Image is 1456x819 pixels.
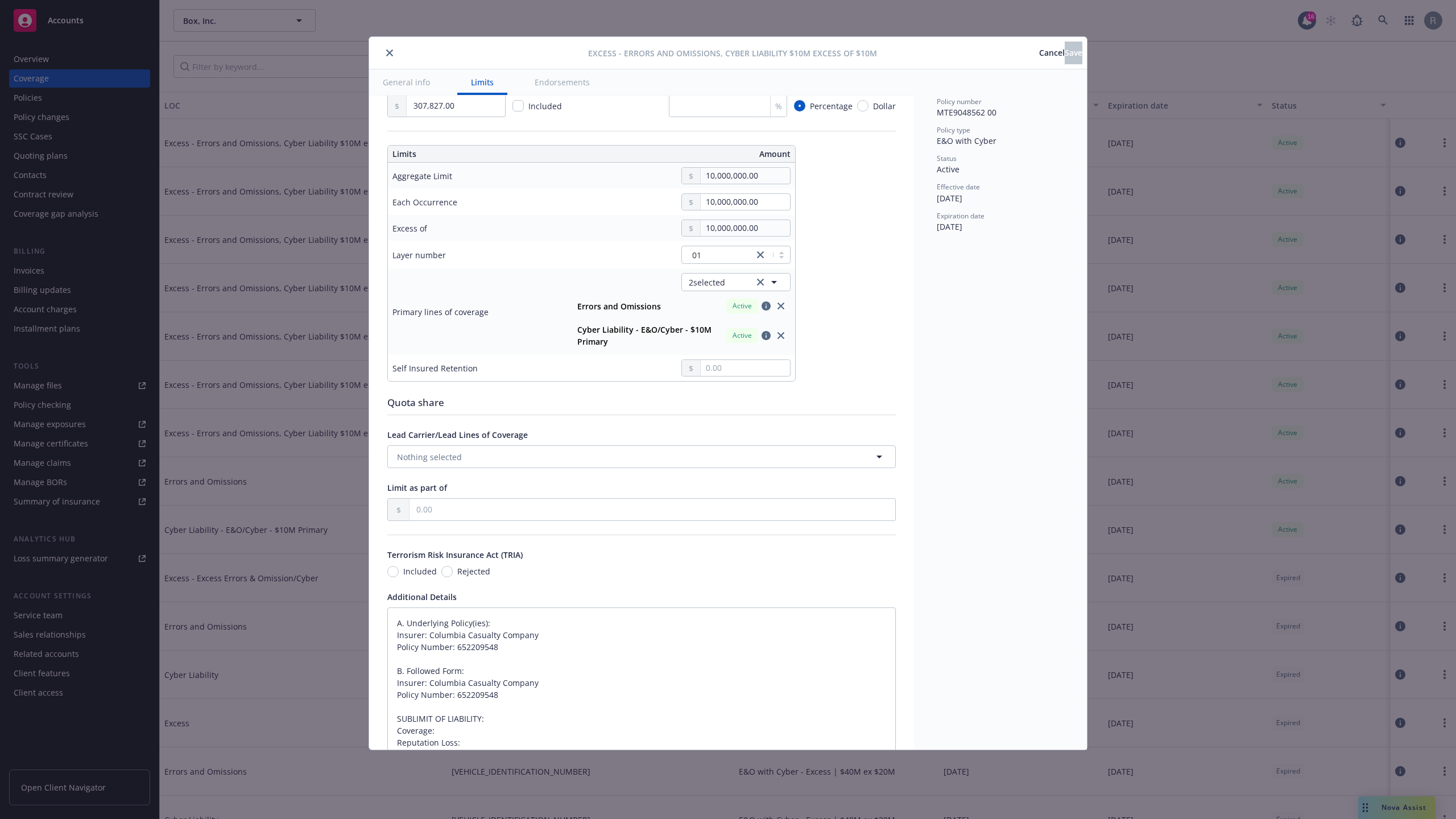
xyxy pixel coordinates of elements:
[392,362,478,374] div: Self Insured Retention
[937,182,980,192] span: Effective date
[409,499,895,520] input: 0.00
[688,249,748,261] span: 01
[937,211,985,221] span: Expiration date
[521,69,603,95] button: Endorsements
[701,220,790,236] input: 0.00
[392,249,446,261] div: Layer number
[397,451,462,463] span: Nothing selected
[937,221,962,232] span: [DATE]
[403,565,437,577] span: Included
[794,100,805,111] input: Percentage
[387,395,896,410] div: Quota share
[937,107,996,118] span: MTE9048562 00
[754,248,767,262] a: close
[457,565,490,577] span: Rejected
[1039,47,1065,58] span: Cancel
[392,222,427,234] div: Excess of
[441,566,453,577] input: Rejected
[774,299,788,313] a: close
[387,591,457,602] span: Additional Details
[754,275,767,289] a: clear selection
[937,97,982,106] span: Policy number
[937,164,959,175] span: Active
[937,135,996,146] span: E&O with Cyber
[577,301,661,312] strong: Errors and Omissions
[392,170,452,182] div: Aggregate Limit
[387,429,528,440] span: Lead Carrier/Lead Lines of Coverage
[588,47,877,59] span: Excess - Errors and Omissions, Cyber Liability $10M excess of $10M
[369,69,444,95] button: General info
[1065,42,1082,64] button: Save
[731,301,754,311] span: Active
[731,330,754,341] span: Active
[387,566,399,577] input: Included
[392,196,457,208] div: Each Occurrence
[701,168,790,184] input: 0.00
[937,193,962,204] span: [DATE]
[701,360,790,376] input: 0.00
[937,154,957,163] span: Status
[1065,47,1082,58] span: Save
[873,100,896,112] span: Dollar
[407,95,505,117] input: 0.00
[392,306,489,318] div: Primary lines of coverage
[383,46,396,60] button: close
[1039,42,1065,64] button: Cancel
[388,146,551,163] th: Limits
[857,100,868,111] input: Dollar
[387,482,447,493] span: Limit as part of
[689,276,725,288] span: 2 selected
[528,101,562,111] span: Included
[457,69,507,95] button: Limits
[387,549,523,560] span: Terrorism Risk Insurance Act (TRIA)
[810,100,853,112] span: Percentage
[692,249,701,261] span: 01
[775,100,782,112] span: %
[681,273,791,291] button: 2selectedclear selection
[701,194,790,210] input: 0.00
[774,329,788,342] a: close
[937,125,970,135] span: Policy type
[387,445,896,468] button: Nothing selected
[595,146,795,163] th: Amount
[577,324,712,347] strong: Cyber Liability - E&O/Cyber - $10M Primary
